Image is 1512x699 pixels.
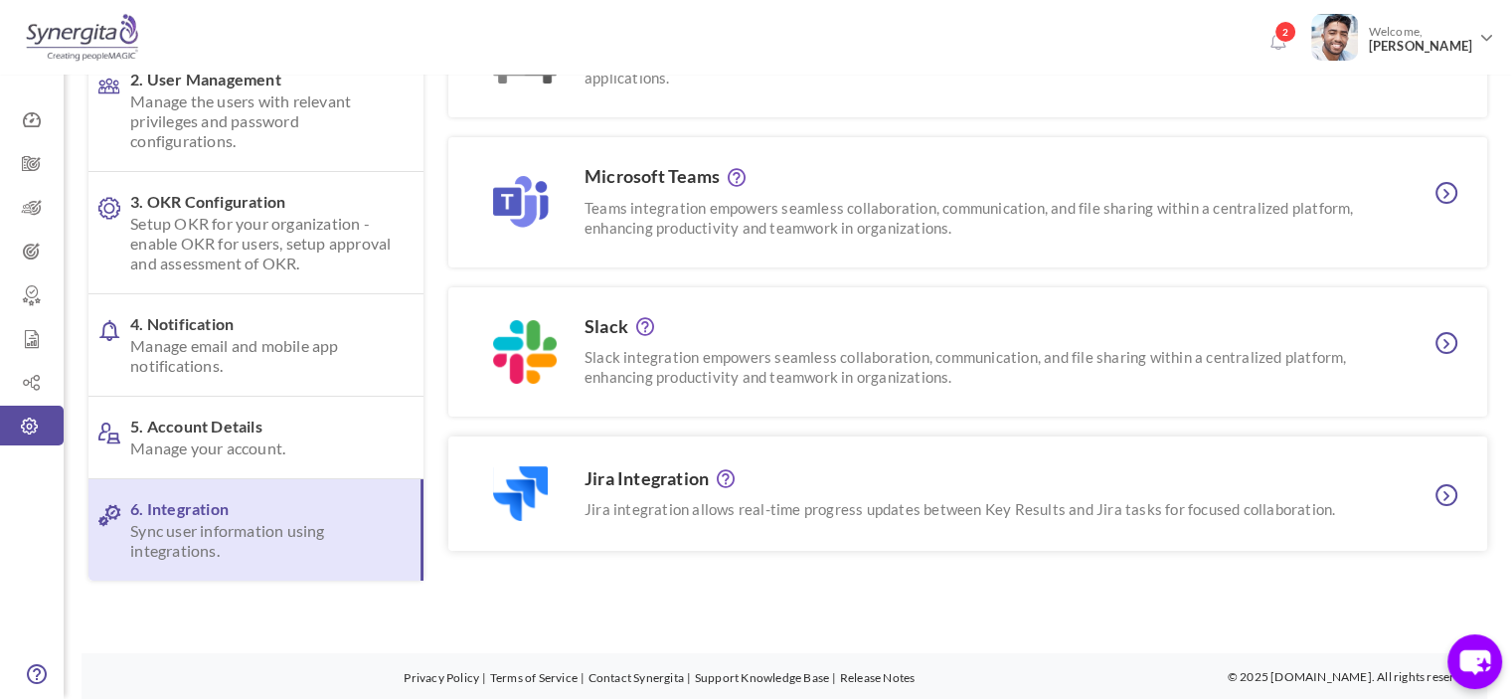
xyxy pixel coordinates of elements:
[832,668,836,688] li: |
[585,317,1372,338] h3: Slack
[88,479,423,581] a: 6. IntegrationSync user information using integrations.
[1447,634,1502,689] button: chat-button
[588,670,684,685] a: Contact Synergita
[585,347,1372,387] p: Slack integration empowers seamless collaboration, communication, and file sharing within a centr...
[130,91,392,151] span: Manage the users with relevant privileges and password configurations.
[130,336,392,376] span: Manage email and mobile app notifications.
[130,314,392,376] span: 4. Notification
[1311,14,1358,61] img: Photo
[1274,21,1296,43] span: 2
[1228,667,1477,687] p: © 2025 [DOMAIN_NAME]. All rights reserved.
[130,417,392,458] span: 5. Account Details
[23,13,141,63] img: Logo
[490,670,578,685] a: Terms of Service
[493,320,557,384] img: slack images
[130,192,392,273] span: 3. OKR Configuration
[404,670,479,685] a: Privacy Policy
[130,70,392,151] span: 2. User Management
[130,438,392,458] span: Manage your account.
[1368,39,1472,54] span: [PERSON_NAME]
[1303,6,1502,64] a: Photo Welcome,[PERSON_NAME]
[1261,26,1293,58] a: Notifications
[585,499,1372,519] p: Jira integration allows real-time progress updates between Key Results and Jira tasks for focused...
[585,469,1372,490] h3: Jira Integration
[482,668,486,688] li: |
[130,521,389,561] span: Sync user information using integrations.
[585,198,1372,238] p: Teams integration empowers seamless collaboration, communication, and file sharing within a centr...
[1358,14,1477,64] span: Welcome,
[130,214,392,273] span: Setup OKR for your organization - enable OKR for users, setup approval and assessment of OKR.
[840,670,916,685] a: Release Notes
[687,668,691,688] li: |
[581,668,585,688] li: |
[493,466,548,521] img: Jira Integration images
[130,499,389,561] span: 6. Integration
[493,176,549,228] img: HRIS images
[585,167,1372,188] h3: Microsoft Teams
[695,670,829,685] a: Support Knowledge Base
